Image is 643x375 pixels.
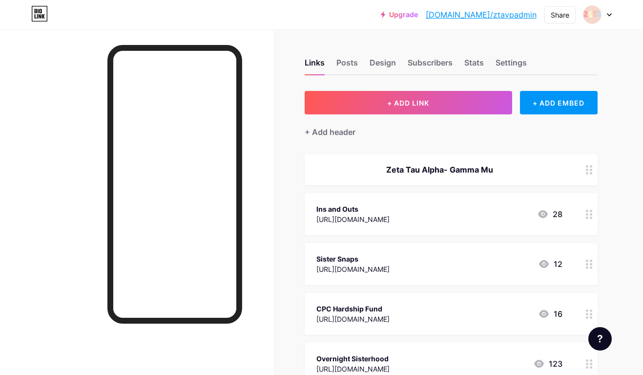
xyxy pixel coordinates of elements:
div: 12 [538,258,562,270]
div: + ADD EMBED [520,91,598,114]
div: 28 [537,208,562,220]
div: Share [551,10,569,20]
div: [URL][DOMAIN_NAME] [316,264,390,274]
div: CPC Hardship Fund [316,304,390,314]
div: Settings [496,57,527,74]
span: + ADD LINK [387,99,429,107]
div: + Add header [305,126,355,138]
a: Upgrade [381,11,418,19]
div: Sister Snaps [316,254,390,264]
img: ZTA Vice President of Administration [583,5,602,24]
div: Ins and Outs [316,204,390,214]
a: [DOMAIN_NAME]/ztavpadmin [426,9,537,21]
div: [URL][DOMAIN_NAME] [316,314,390,324]
div: Stats [464,57,484,74]
div: [URL][DOMAIN_NAME] [316,364,390,374]
div: 16 [538,308,562,320]
div: Zeta Tau Alpha- Gamma Mu [316,164,562,176]
button: + ADD LINK [305,91,512,114]
div: Design [370,57,396,74]
div: Overnight Sisterhood [316,353,390,364]
div: Posts [336,57,358,74]
div: 123 [533,358,562,370]
div: Subscribers [408,57,453,74]
div: Links [305,57,325,74]
div: [URL][DOMAIN_NAME] [316,214,390,224]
